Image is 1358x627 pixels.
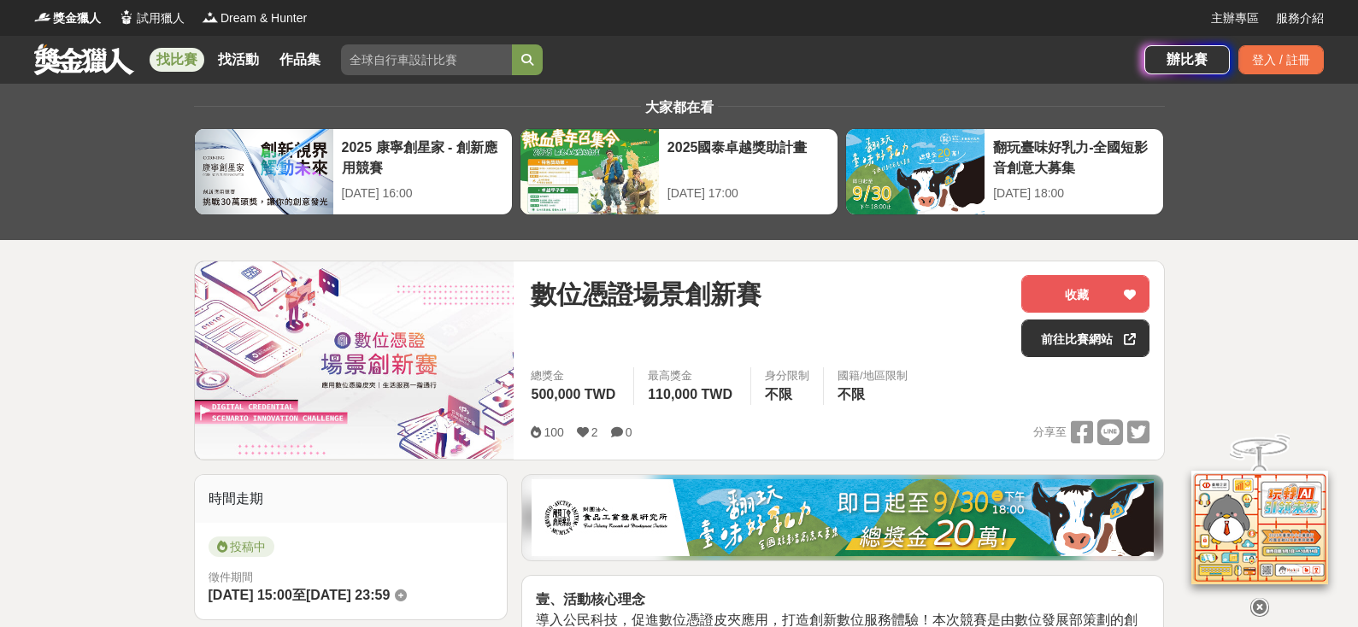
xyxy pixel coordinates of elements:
[209,571,253,583] span: 徵件期間
[591,425,598,439] span: 2
[209,588,292,602] span: [DATE] 15:00
[845,128,1164,215] a: 翻玩臺味好乳力-全國短影音創意大募集[DATE] 18:00
[34,9,101,27] a: Logo獎金獵人
[667,185,829,202] div: [DATE] 17:00
[211,48,266,72] a: 找活動
[993,138,1155,176] div: 翻玩臺味好乳力-全國短影音創意大募集
[648,387,732,401] span: 110,000 TWD
[150,48,204,72] a: 找比賽
[531,275,761,313] span: 數位憑證場景創新賽
[137,9,185,27] span: 試用獵人
[993,185,1155,202] div: [DATE] 18:00
[202,9,307,27] a: LogoDream & Hunter
[765,387,792,401] span: 不限
[765,367,809,384] div: 身分限制
[342,185,503,202] div: [DATE] 16:00
[626,425,632,439] span: 0
[195,261,514,459] img: Cover Image
[641,100,718,114] span: 大家都在看
[1238,45,1324,74] div: 登入 / 註冊
[118,9,135,26] img: Logo
[532,479,1154,556] img: 1c81a89c-c1b3-4fd6-9c6e-7d29d79abef5.jpg
[118,9,185,27] a: Logo試用獵人
[53,9,101,27] span: 獎金獵人
[1021,319,1149,357] a: 前往比賽網站
[342,138,503,176] div: 2025 康寧創星家 - 創新應用競賽
[194,128,513,215] a: 2025 康寧創星家 - 創新應用競賽[DATE] 16:00
[520,128,838,215] a: 2025國泰卓越獎助計畫[DATE] 17:00
[544,425,563,439] span: 100
[838,387,865,401] span: 不限
[202,9,219,26] img: Logo
[1033,419,1067,445] span: 分享至
[34,9,51,26] img: Logo
[1276,9,1324,27] a: 服務介紹
[531,387,615,401] span: 500,000 TWD
[838,367,908,384] div: 國籍/地區限制
[209,536,274,557] span: 投稿中
[1021,275,1149,313] button: 收藏
[292,588,306,602] span: 至
[1144,45,1230,74] a: 辦比賽
[1211,9,1259,27] a: 主辦專區
[531,367,620,384] span: 總獎金
[1191,466,1328,580] img: d2146d9a-e6f6-4337-9592-8cefde37ba6b.png
[306,588,390,602] span: [DATE] 23:59
[536,592,645,606] strong: 壹、活動核心理念
[220,9,307,27] span: Dream & Hunter
[341,44,512,75] input: 全球自行車設計比賽
[273,48,327,72] a: 作品集
[667,138,829,176] div: 2025國泰卓越獎助計畫
[195,475,508,523] div: 時間走期
[648,367,737,384] span: 最高獎金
